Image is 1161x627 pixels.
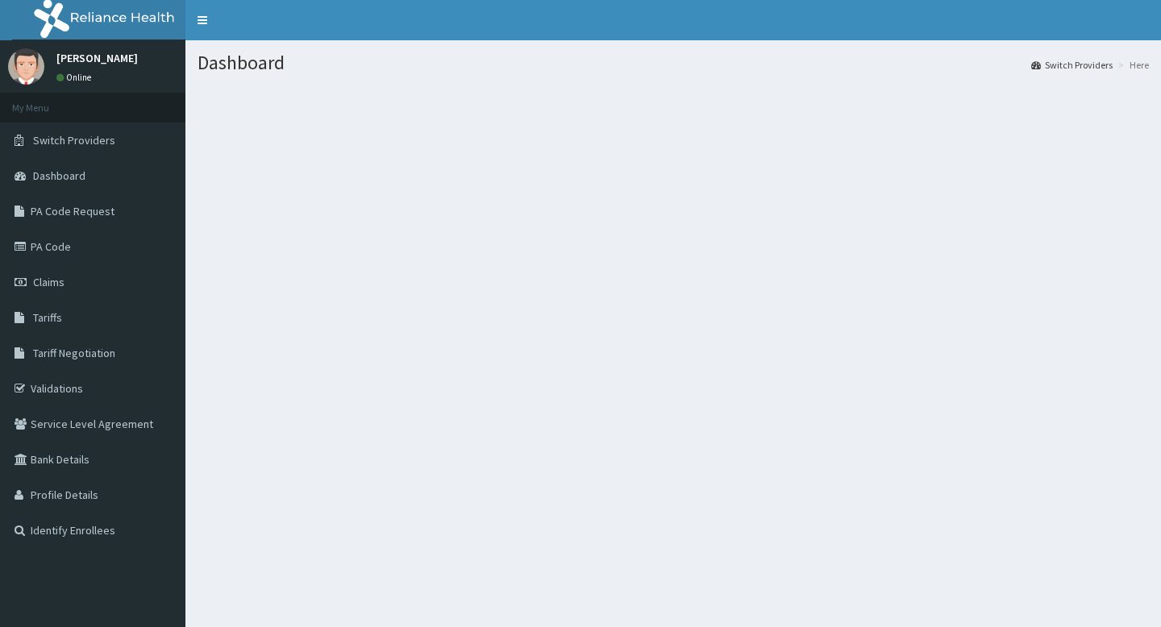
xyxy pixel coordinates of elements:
[33,346,115,360] span: Tariff Negotiation
[1031,58,1113,72] a: Switch Providers
[198,52,1149,73] h1: Dashboard
[33,275,64,289] span: Claims
[33,168,85,183] span: Dashboard
[1114,58,1149,72] li: Here
[33,310,62,325] span: Tariffs
[8,48,44,85] img: User Image
[56,52,138,64] p: [PERSON_NAME]
[56,72,95,83] a: Online
[33,133,115,147] span: Switch Providers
